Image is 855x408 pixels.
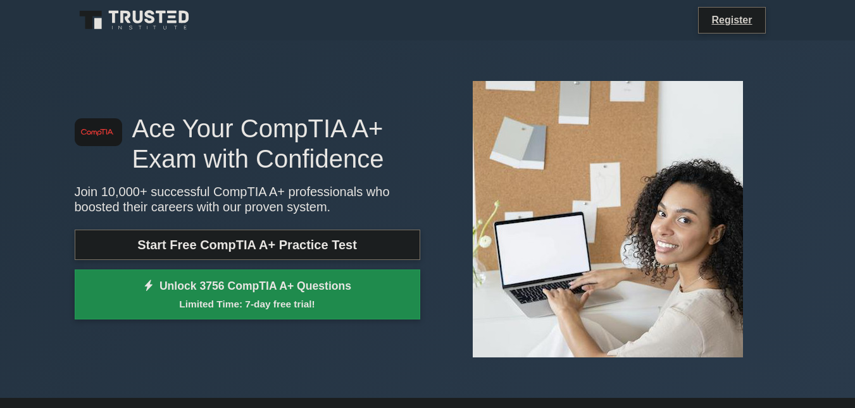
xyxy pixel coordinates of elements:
a: Start Free CompTIA A+ Practice Test [75,230,420,260]
h1: Ace Your CompTIA A+ Exam with Confidence [75,113,420,174]
a: Unlock 3756 CompTIA A+ QuestionsLimited Time: 7-day free trial! [75,269,420,320]
a: Register [704,12,759,28]
small: Limited Time: 7-day free trial! [90,297,404,311]
p: Join 10,000+ successful CompTIA A+ professionals who boosted their careers with our proven system. [75,184,420,214]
